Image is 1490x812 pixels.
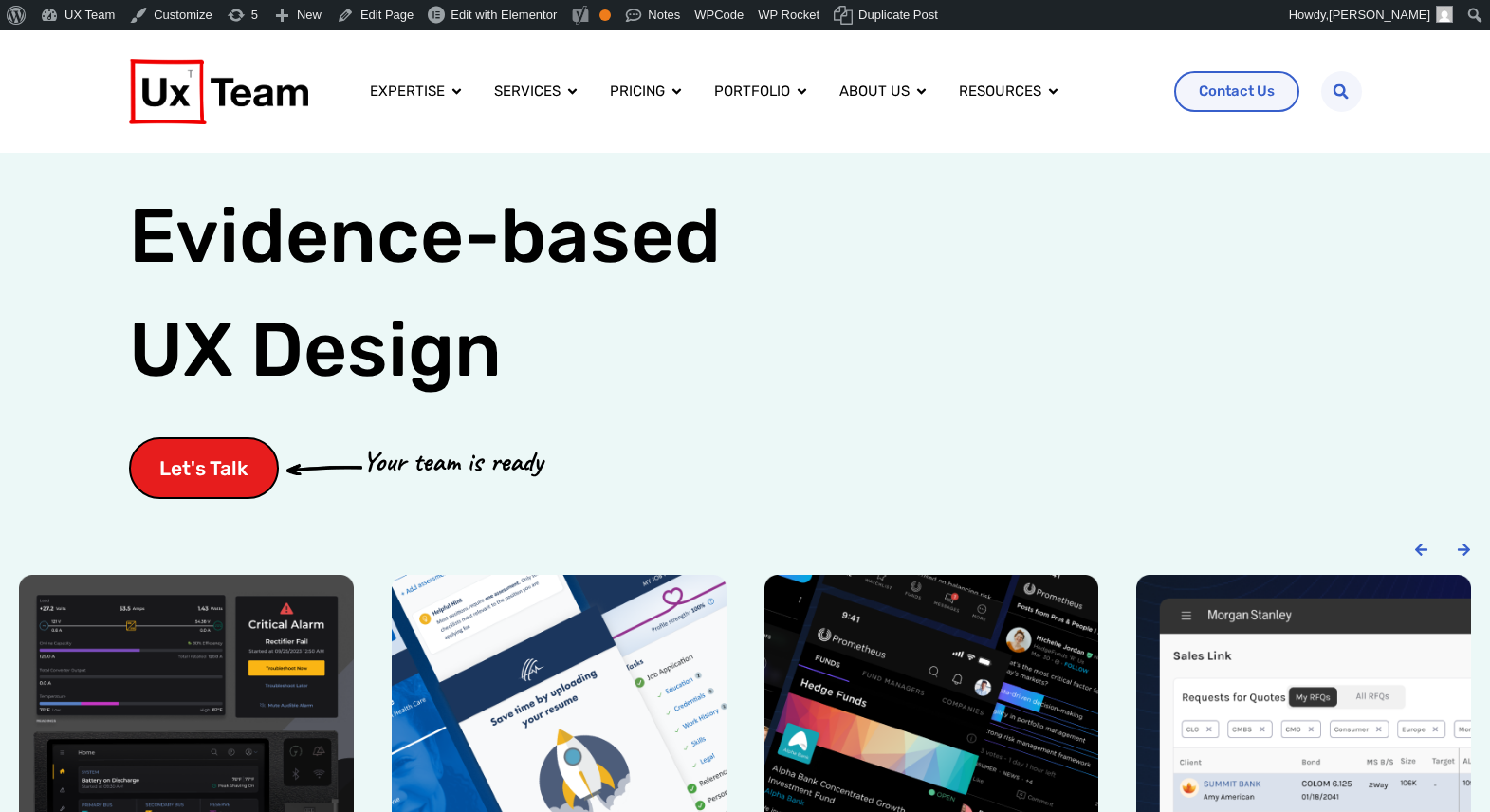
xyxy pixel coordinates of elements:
span: Contact Us [1199,84,1275,99]
a: Services [494,81,561,102]
span: [PERSON_NAME] [1329,8,1430,22]
a: Pricing [610,81,665,102]
a: About us [839,81,910,102]
a: Expertise [370,81,445,102]
a: Let's Talk [129,437,279,499]
a: Resources [959,81,1041,102]
div: Search [1321,71,1362,112]
img: UX Team Logo [129,59,308,124]
nav: Menu [355,73,1159,110]
span: Edit with Elementor [451,8,557,22]
div: Previous slide [1414,543,1428,557]
div: Next slide [1457,543,1471,557]
h1: Evidence-based [129,179,721,407]
span: UX Design [129,303,502,397]
a: Contact Us [1174,71,1299,112]
p: Your team is ready [362,440,543,483]
a: Portfolio [714,81,790,102]
img: arrow-cta [286,463,362,474]
div: OK [599,9,611,21]
span: Let's Talk [159,458,248,478]
div: Menu Toggle [355,73,1159,110]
